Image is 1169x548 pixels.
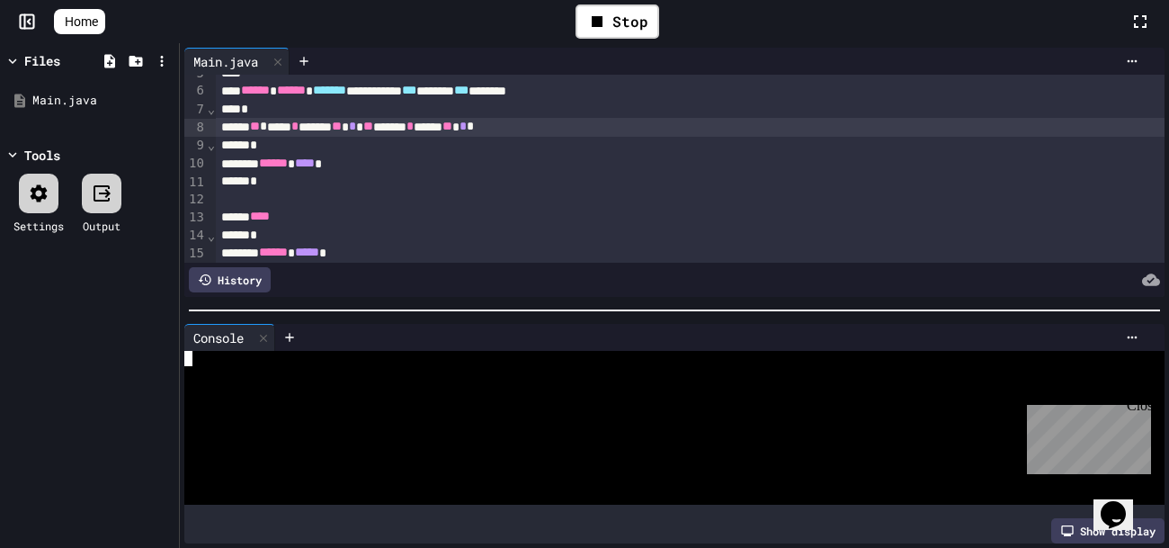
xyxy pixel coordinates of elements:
div: Tools [24,146,60,165]
span: Home [65,13,98,31]
div: 14 [184,227,207,245]
div: Output [83,218,120,234]
div: 7 [184,101,207,119]
div: Files [24,51,60,70]
div: 6 [184,82,207,101]
span: Fold line [207,229,216,243]
iframe: chat widget [1020,398,1151,474]
a: Home [54,9,105,34]
div: 15 [184,245,207,264]
div: 9 [184,137,207,155]
div: Main.java [184,52,267,71]
span: Fold line [207,102,216,116]
div: 11 [184,174,207,192]
span: Fold line [207,138,216,152]
div: Console [184,324,275,351]
div: Stop [576,4,659,39]
div: 10 [184,155,207,174]
iframe: chat widget [1093,476,1151,530]
div: Main.java [184,48,290,75]
div: 8 [184,119,207,138]
div: Chat with us now!Close [7,7,124,114]
div: 12 [184,191,207,209]
div: History [189,267,271,292]
div: Main.java [32,92,173,110]
div: Show display [1051,518,1165,544]
div: 13 [184,209,207,228]
div: Settings [13,218,64,234]
div: Console [184,328,253,347]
